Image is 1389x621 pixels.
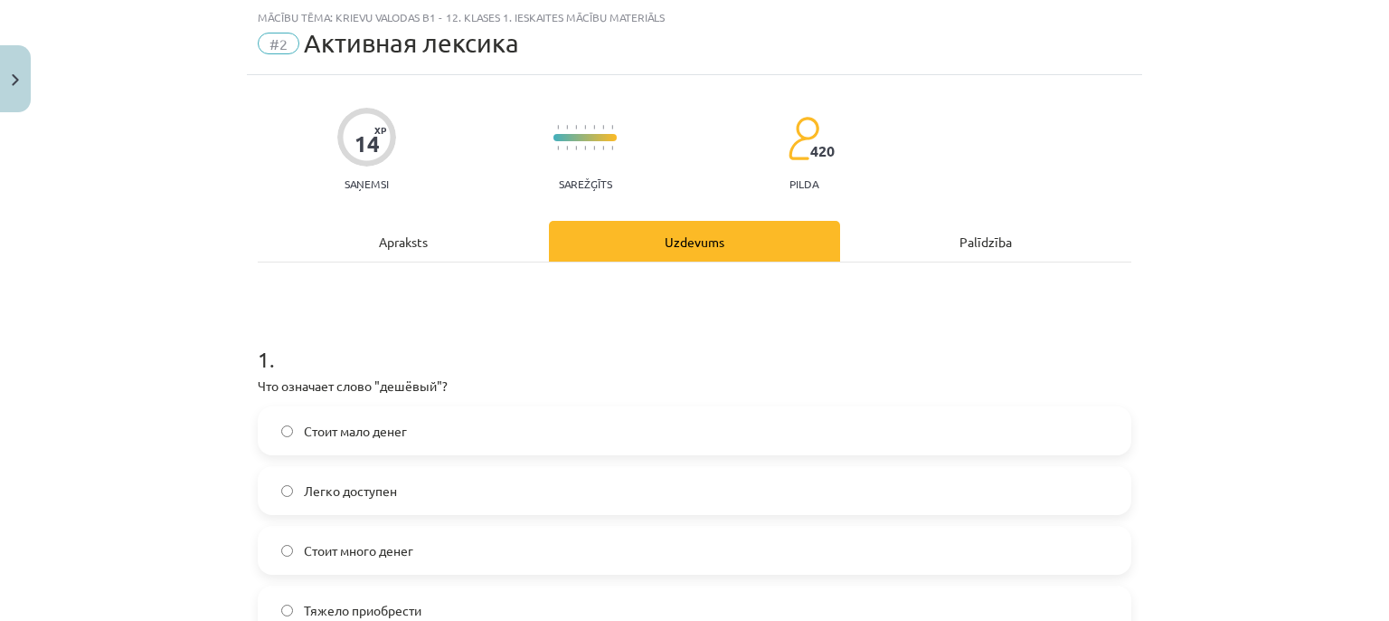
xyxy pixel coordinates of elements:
[602,146,604,150] img: icon-short-line-57e1e144782c952c97e751825c79c345078a6d821885a25fce030b3d8c18986b.svg
[258,11,1131,24] div: Mācību tēma: Krievu valodas b1 - 12. klases 1. ieskaites mācību materiāls
[374,125,386,135] span: XP
[593,125,595,129] img: icon-short-line-57e1e144782c952c97e751825c79c345078a6d821885a25fce030b3d8c18986b.svg
[281,425,293,437] input: Стоит мало денег
[258,377,1131,396] p: Что означает слово "дешёвый"?
[258,221,549,262] div: Apraksts
[810,143,835,159] span: 420
[584,146,586,150] img: icon-short-line-57e1e144782c952c97e751825c79c345078a6d821885a25fce030b3d8c18986b.svg
[611,146,613,150] img: icon-short-line-57e1e144782c952c97e751825c79c345078a6d821885a25fce030b3d8c18986b.svg
[281,545,293,557] input: Стоит много денег
[584,125,586,129] img: icon-short-line-57e1e144782c952c97e751825c79c345078a6d821885a25fce030b3d8c18986b.svg
[840,221,1131,262] div: Palīdzība
[602,125,604,129] img: icon-short-line-57e1e144782c952c97e751825c79c345078a6d821885a25fce030b3d8c18986b.svg
[557,125,559,129] img: icon-short-line-57e1e144782c952c97e751825c79c345078a6d821885a25fce030b3d8c18986b.svg
[593,146,595,150] img: icon-short-line-57e1e144782c952c97e751825c79c345078a6d821885a25fce030b3d8c18986b.svg
[258,315,1131,371] h1: 1 .
[304,601,421,620] span: Тяжело приобрести
[12,74,19,86] img: icon-close-lesson-0947bae3869378f0d4975bcd49f059093ad1ed9edebbc8119c70593378902aed.svg
[789,177,818,190] p: pilda
[559,177,612,190] p: Sarežģīts
[337,177,396,190] p: Saņemsi
[575,146,577,150] img: icon-short-line-57e1e144782c952c97e751825c79c345078a6d821885a25fce030b3d8c18986b.svg
[575,125,577,129] img: icon-short-line-57e1e144782c952c97e751825c79c345078a6d821885a25fce030b3d8c18986b.svg
[304,541,413,560] span: Стоит много денег
[788,116,819,161] img: students-c634bb4e5e11cddfef0936a35e636f08e4e9abd3cc4e673bd6f9a4125e45ecb1.svg
[258,33,299,54] span: #2
[549,221,840,262] div: Uzdevums
[566,146,568,150] img: icon-short-line-57e1e144782c952c97e751825c79c345078a6d821885a25fce030b3d8c18986b.svg
[566,125,568,129] img: icon-short-line-57e1e144782c952c97e751825c79c345078a6d821885a25fce030b3d8c18986b.svg
[281,485,293,497] input: Легко доступен
[304,28,519,58] span: Активная лексика
[304,422,407,441] span: Стоит мало денег
[611,125,613,129] img: icon-short-line-57e1e144782c952c97e751825c79c345078a6d821885a25fce030b3d8c18986b.svg
[557,146,559,150] img: icon-short-line-57e1e144782c952c97e751825c79c345078a6d821885a25fce030b3d8c18986b.svg
[304,482,397,501] span: Легко доступен
[281,605,293,616] input: Тяжело приобрести
[354,131,380,157] div: 14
